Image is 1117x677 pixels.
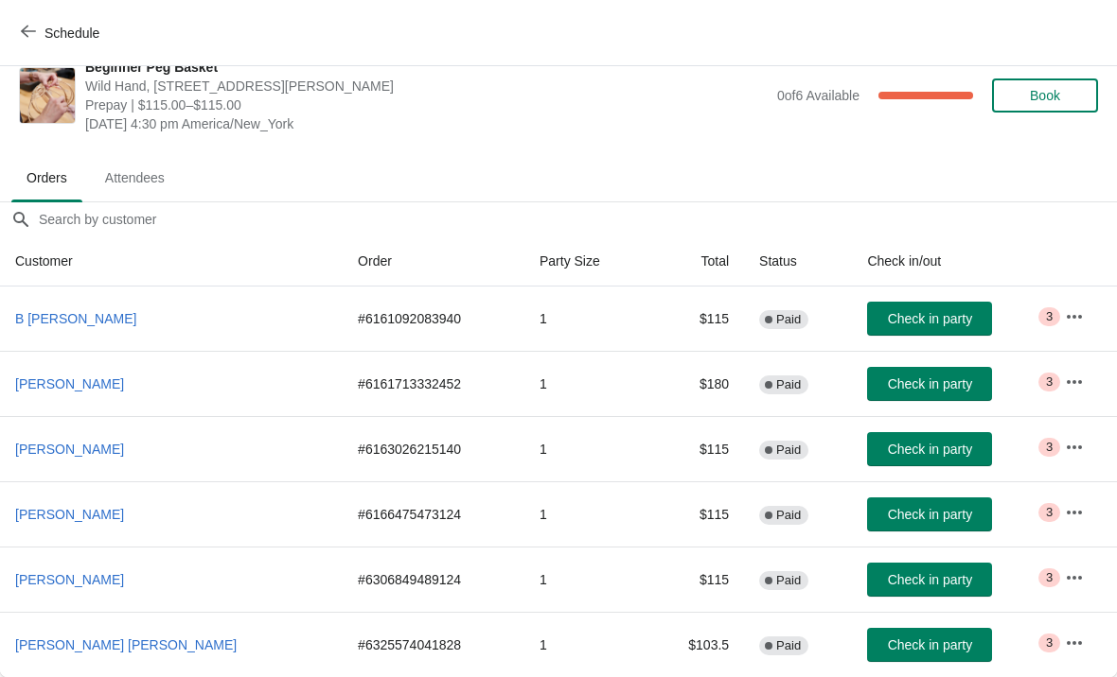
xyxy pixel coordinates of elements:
[9,16,115,50] button: Schedule
[867,432,992,466] button: Check in party
[11,161,82,195] span: Orders
[1046,635,1053,651] span: 3
[15,637,237,652] span: [PERSON_NAME] [PERSON_NAME]
[744,236,852,286] th: Status
[8,367,132,401] button: [PERSON_NAME]
[343,286,524,351] td: # 6161092083940
[524,481,647,547] td: 1
[888,507,972,522] span: Check in party
[867,302,992,336] button: Check in party
[85,58,768,77] span: Beginner Peg Basket
[888,442,972,457] span: Check in party
[8,563,132,597] button: [PERSON_NAME]
[647,481,744,547] td: $115
[44,26,99,41] span: Schedule
[852,236,1050,286] th: Check in/out
[1046,570,1053,585] span: 3
[867,563,992,597] button: Check in party
[647,236,744,286] th: Total
[867,367,992,401] button: Check in party
[524,236,647,286] th: Party Size
[888,311,972,326] span: Check in party
[15,442,124,457] span: [PERSON_NAME]
[1046,374,1053,390] span: 3
[85,95,768,114] span: Prepay | $115.00–$115.00
[85,77,768,95] span: Wild Hand, [STREET_ADDRESS][PERSON_NAME]
[992,78,1098,113] button: Book
[647,286,744,351] td: $115
[777,88,860,103] span: 0 of 6 Available
[776,377,801,392] span: Paid
[888,572,972,587] span: Check in party
[776,443,801,458] span: Paid
[15,572,124,587] span: [PERSON_NAME]
[343,612,524,677] td: # 6325574041828
[776,638,801,653] span: Paid
[1046,309,1053,324] span: 3
[888,376,972,391] span: Check in party
[524,416,647,481] td: 1
[90,161,180,195] span: Attendees
[8,432,132,466] button: [PERSON_NAME]
[38,202,1117,236] input: Search by customer
[343,481,524,547] td: # 6166475473124
[647,612,744,677] td: $103.5
[1030,88,1060,103] span: Book
[85,114,768,133] span: [DATE] 4:30 pm America/New_York
[15,507,124,522] span: [PERSON_NAME]
[524,286,647,351] td: 1
[776,573,801,588] span: Paid
[776,312,801,327] span: Paid
[524,612,647,677] td: 1
[15,311,136,326] span: B [PERSON_NAME]
[867,497,992,531] button: Check in party
[8,302,144,336] button: B [PERSON_NAME]
[343,416,524,481] td: # 6163026215140
[15,376,124,391] span: [PERSON_NAME]
[647,351,744,416] td: $180
[1046,440,1053,455] span: 3
[8,497,132,531] button: [PERSON_NAME]
[867,628,992,662] button: Check in party
[343,236,524,286] th: Order
[343,351,524,416] td: # 6161713332452
[1046,505,1053,520] span: 3
[888,637,972,652] span: Check in party
[776,508,801,523] span: Paid
[524,351,647,416] td: 1
[20,68,75,123] img: Beginner Peg Basket
[647,416,744,481] td: $115
[647,547,744,612] td: $115
[8,628,244,662] button: [PERSON_NAME] [PERSON_NAME]
[524,547,647,612] td: 1
[343,547,524,612] td: # 6306849489124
